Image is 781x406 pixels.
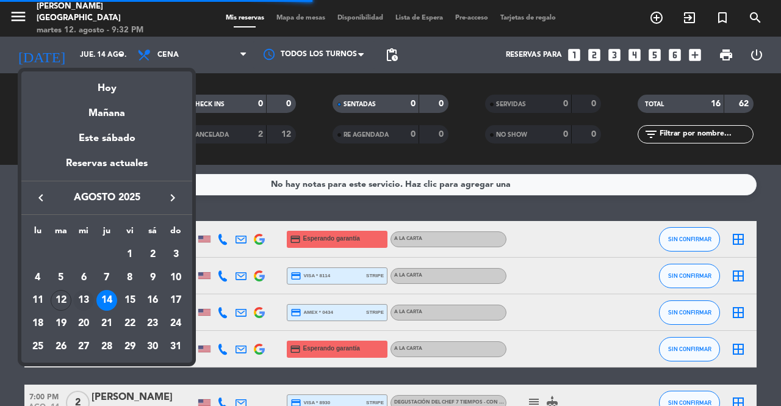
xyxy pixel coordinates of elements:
[142,335,165,358] td: 30 de agosto de 2025
[26,335,49,358] td: 25 de agosto de 2025
[118,289,142,312] td: 15 de agosto de 2025
[49,266,73,289] td: 5 de agosto de 2025
[164,266,187,289] td: 10 de agosto de 2025
[51,267,71,288] div: 5
[27,290,48,311] div: 11
[72,312,95,335] td: 20 de agosto de 2025
[95,224,118,243] th: jueves
[95,335,118,358] td: 28 de agosto de 2025
[142,290,163,311] div: 16
[96,267,117,288] div: 7
[165,313,186,334] div: 24
[142,289,165,312] td: 16 de agosto de 2025
[118,243,142,266] td: 1 de agosto de 2025
[21,121,192,156] div: Este sábado
[164,224,187,243] th: domingo
[118,312,142,335] td: 22 de agosto de 2025
[73,290,94,311] div: 13
[165,290,186,311] div: 17
[49,312,73,335] td: 19 de agosto de 2025
[95,289,118,312] td: 14 de agosto de 2025
[120,336,140,357] div: 29
[26,289,49,312] td: 11 de agosto de 2025
[165,336,186,357] div: 31
[72,266,95,289] td: 6 de agosto de 2025
[164,243,187,266] td: 3 de agosto de 2025
[73,336,94,357] div: 27
[120,244,140,265] div: 1
[120,290,140,311] div: 15
[30,190,52,206] button: keyboard_arrow_left
[165,244,186,265] div: 3
[118,224,142,243] th: viernes
[72,224,95,243] th: miércoles
[95,312,118,335] td: 21 de agosto de 2025
[142,266,165,289] td: 9 de agosto de 2025
[26,266,49,289] td: 4 de agosto de 2025
[118,335,142,358] td: 29 de agosto de 2025
[21,96,192,121] div: Mañana
[142,313,163,334] div: 23
[118,266,142,289] td: 8 de agosto de 2025
[51,336,71,357] div: 26
[72,289,95,312] td: 13 de agosto de 2025
[27,336,48,357] div: 25
[165,267,186,288] div: 10
[142,224,165,243] th: sábado
[165,190,180,205] i: keyboard_arrow_right
[27,267,48,288] div: 4
[73,313,94,334] div: 20
[142,243,165,266] td: 2 de agosto de 2025
[49,335,73,358] td: 26 de agosto de 2025
[96,290,117,311] div: 14
[34,190,48,205] i: keyboard_arrow_left
[52,190,162,206] span: agosto 2025
[120,313,140,334] div: 22
[51,313,71,334] div: 19
[21,71,192,96] div: Hoy
[142,244,163,265] div: 2
[164,312,187,335] td: 24 de agosto de 2025
[49,289,73,312] td: 12 de agosto de 2025
[96,336,117,357] div: 28
[73,267,94,288] div: 6
[26,243,118,266] td: AGO.
[142,336,163,357] div: 30
[164,335,187,358] td: 31 de agosto de 2025
[26,312,49,335] td: 18 de agosto de 2025
[27,313,48,334] div: 18
[51,290,71,311] div: 12
[26,224,49,243] th: lunes
[142,312,165,335] td: 23 de agosto de 2025
[49,224,73,243] th: martes
[95,266,118,289] td: 7 de agosto de 2025
[21,156,192,181] div: Reservas actuales
[96,313,117,334] div: 21
[142,267,163,288] div: 9
[120,267,140,288] div: 8
[162,190,184,206] button: keyboard_arrow_right
[164,289,187,312] td: 17 de agosto de 2025
[72,335,95,358] td: 27 de agosto de 2025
